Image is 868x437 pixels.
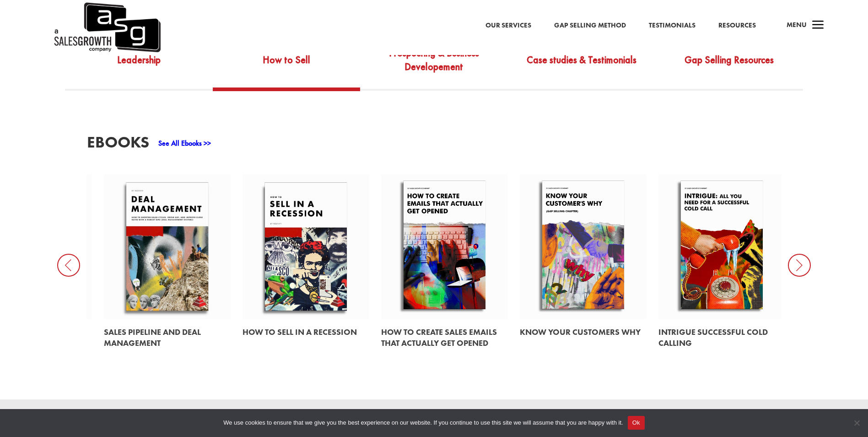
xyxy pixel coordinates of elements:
[360,45,507,88] a: Prospecting & Business Developement
[87,134,149,155] h3: EBooks
[65,45,212,88] a: Leadership
[508,45,655,88] a: Case studies & Testimonials
[213,45,360,88] a: How to Sell
[718,20,756,32] a: Resources
[655,45,803,88] a: Gap Selling Resources
[158,138,211,148] a: See All Ebooks >>
[223,418,623,427] span: We use cookies to ensure that we give you the best experience on our website. If you continue to ...
[485,20,531,32] a: Our Services
[554,20,626,32] a: Gap Selling Method
[649,20,695,32] a: Testimonials
[787,20,807,29] span: Menu
[628,416,645,430] button: Ok
[809,16,827,35] span: a
[852,418,861,427] span: No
